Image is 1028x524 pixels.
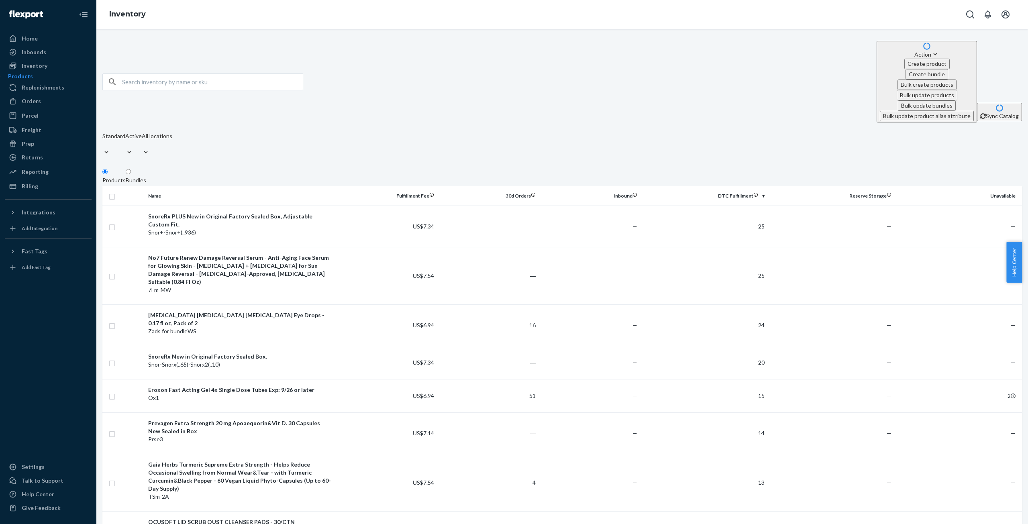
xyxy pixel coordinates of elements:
a: Prep [5,137,92,150]
a: Replenishments [5,81,92,94]
div: Add Integration [22,225,57,232]
span: — [632,359,637,366]
div: Billing [22,182,38,190]
a: Settings [5,461,92,473]
td: ― [437,346,539,379]
div: Standard [102,132,125,140]
a: Inbounds [5,46,92,59]
span: US$7.54 [413,479,434,486]
span: US$6.94 [413,322,434,328]
a: Inventory [109,10,146,18]
span: US$7.54 [413,272,434,279]
div: Gaia Herbs Turmeric Supreme Extra Strength - Helps Reduce Occasional Swelling from Normal Wear&Te... [148,461,332,493]
span: — [632,322,637,328]
span: — [632,272,637,279]
span: — [887,322,891,328]
td: 20 [640,346,768,379]
th: DTC Fulfillment [640,186,768,206]
input: Products [102,169,108,174]
img: Flexport logo [9,10,43,18]
span: Bulk update products [900,92,954,98]
input: Search inventory by name or sku [122,74,303,90]
button: Bulk update bundles [898,100,956,111]
span: — [632,479,637,486]
input: Active [125,140,126,148]
div: No7 Future Renew Damage Reversal Serum - Anti-Aging Face Serum for Glowing Skin - [MEDICAL_DATA] ... [148,254,332,286]
div: Active [125,132,142,140]
div: Action [880,50,974,59]
button: Close Navigation [75,6,92,22]
a: Billing [5,180,92,193]
button: Give Feedback [5,502,92,514]
div: SnoreRx New in Original Factory Sealed Box. [148,353,332,361]
div: Give Feedback [22,504,61,512]
a: Add Integration [5,222,92,235]
span: US$7.14 [413,430,434,436]
span: — [1011,322,1016,328]
div: Prse3 [148,435,332,443]
div: Add Fast Tag [22,264,51,271]
div: TSm-2A [148,493,332,501]
button: Create product [904,59,950,69]
button: Bulk create products [897,80,957,90]
button: ActionCreate productCreate bundleBulk create productsBulk update productsBulk update bundlesBulk ... [877,41,977,122]
a: Orders [5,95,92,108]
button: Fast Tags [5,245,92,258]
a: Inventory [5,59,92,72]
span: — [1011,430,1016,436]
div: Freight [22,126,41,134]
td: ― [437,247,539,304]
a: Help Center [5,488,92,501]
span: Bulk create products [901,81,953,88]
td: 51 [437,379,539,412]
span: — [887,430,891,436]
td: 25 [640,206,768,247]
td: 24 [640,304,768,346]
div: Snor+-Snor+(..936) [148,228,332,237]
td: 16 [437,304,539,346]
button: Create bundle [906,69,948,80]
span: — [632,430,637,436]
a: Products [5,72,92,80]
th: Name [145,186,336,206]
td: 25 [640,247,768,304]
th: Fulfillment Fee [335,186,437,206]
div: Help Center [22,490,54,498]
button: Help Center [1006,242,1022,283]
button: Open notifications [980,6,996,22]
td: 14 [640,412,768,454]
div: Snor-Snorx(..65)-Snorx2(..10) [148,361,332,369]
button: Bulk update products [897,90,957,100]
div: Products [102,176,126,184]
button: Talk to Support [5,474,92,487]
td: 15 [640,379,768,412]
a: Freight [5,124,92,137]
input: All locations [142,140,143,148]
button: Open Search Box [962,6,978,22]
div: Zads for bundleWS [148,327,332,335]
span: Bulk update bundles [901,102,953,109]
ol: breadcrumbs [103,3,152,26]
div: Reporting [22,168,49,176]
span: — [1011,223,1016,230]
div: Prevagen Extra Strength 20 mg Apoaequorin&Vit D. 30 Capsules New Sealed in Box [148,419,332,435]
span: — [1011,479,1016,486]
div: [MEDICAL_DATA] [MEDICAL_DATA] [MEDICAL_DATA] Eye Drops - 0.17 fl oz, Pack of 2 [148,311,332,327]
div: Talk to Support [22,477,63,485]
div: All locations [142,132,172,140]
div: Inventory [22,62,47,70]
div: Parcel [22,112,39,120]
span: — [632,223,637,230]
div: Prep [22,140,34,148]
span: Bulk update product alias attribute [883,112,971,119]
th: Unavailable [895,186,1022,206]
div: Replenishments [22,84,64,92]
button: Bulk update product alias attribute [880,111,974,121]
a: Add Fast Tag [5,261,92,274]
span: US$7.34 [413,223,434,230]
div: 7Fm-MW [148,286,332,294]
th: 30d Orders [437,186,539,206]
td: 4 [437,454,539,511]
a: Parcel [5,109,92,122]
div: Orders [22,97,41,105]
